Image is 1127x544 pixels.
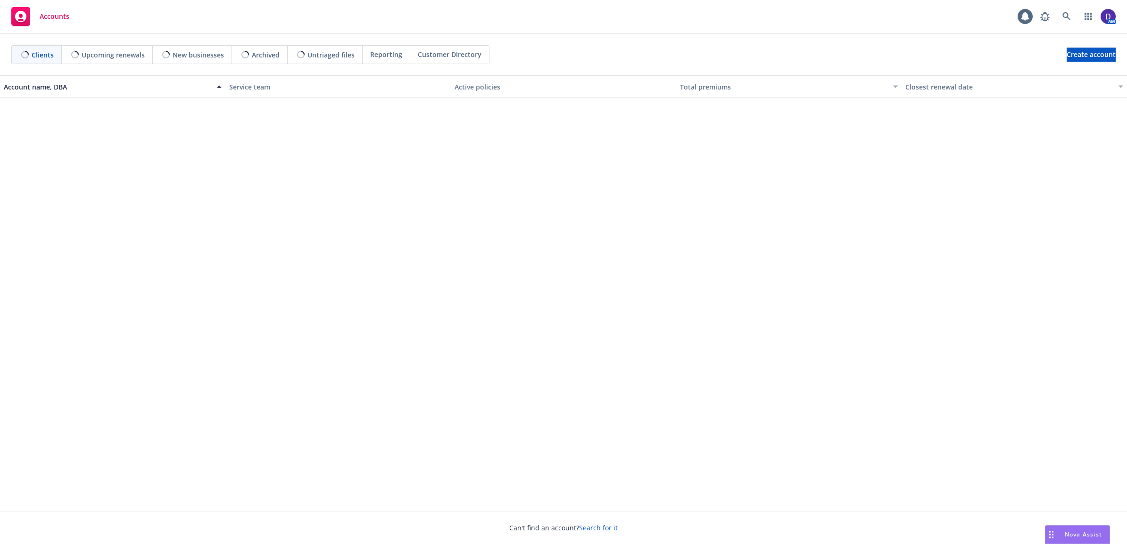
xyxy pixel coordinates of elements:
[902,75,1127,98] button: Closest renewal date
[1101,9,1116,24] img: photo
[1079,7,1098,26] a: Switch app
[451,75,676,98] button: Active policies
[676,75,902,98] button: Total premiums
[40,13,69,20] span: Accounts
[1045,526,1057,544] div: Drag to move
[455,82,672,92] div: Active policies
[579,523,618,532] a: Search for it
[418,49,481,59] span: Customer Directory
[32,50,54,60] span: Clients
[905,82,1113,92] div: Closest renewal date
[307,50,355,60] span: Untriaged files
[370,49,402,59] span: Reporting
[229,82,447,92] div: Service team
[1067,46,1116,64] span: Create account
[1036,7,1054,26] a: Report a Bug
[252,50,280,60] span: Archived
[1057,7,1076,26] a: Search
[1067,48,1116,62] a: Create account
[509,523,618,533] span: Can't find an account?
[82,50,145,60] span: Upcoming renewals
[173,50,224,60] span: New businesses
[1045,525,1110,544] button: Nova Assist
[8,3,73,30] a: Accounts
[225,75,451,98] button: Service team
[680,82,887,92] div: Total premiums
[1065,530,1102,538] span: Nova Assist
[4,82,211,92] div: Account name, DBA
